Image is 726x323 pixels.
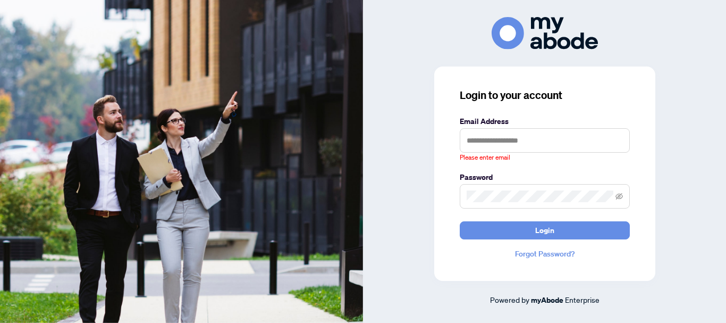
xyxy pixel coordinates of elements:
[490,295,529,304] span: Powered by
[615,193,623,200] span: eye-invisible
[492,17,598,49] img: ma-logo
[531,294,563,306] a: myAbode
[460,115,630,127] label: Email Address
[460,248,630,260] a: Forgot Password?
[535,222,554,239] span: Login
[460,171,630,183] label: Password
[460,88,630,103] h3: Login to your account
[565,295,600,304] span: Enterprise
[460,153,510,163] span: Please enter email
[460,221,630,239] button: Login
